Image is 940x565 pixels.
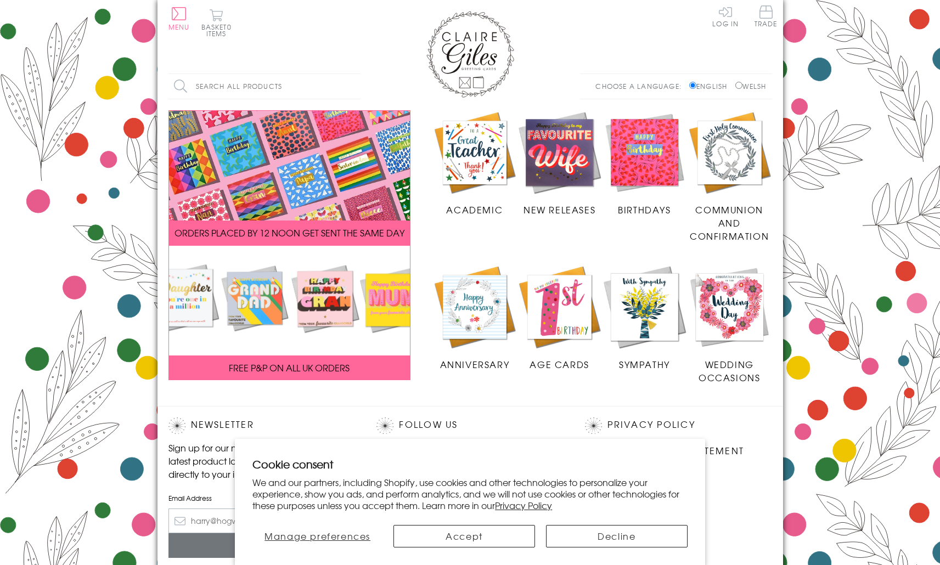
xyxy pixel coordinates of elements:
a: Communion and Confirmation [687,110,772,243]
button: Decline [546,525,688,547]
a: Age Cards [517,264,602,371]
span: Communion and Confirmation [690,203,769,242]
span: Wedding Occasions [699,358,760,384]
input: harry@hogwarts.edu [168,508,355,533]
button: Accept [393,525,535,547]
a: Academic [432,110,517,217]
p: We and our partners, including Shopify, use cookies and other technologies to personalize your ex... [252,477,688,511]
input: Search [350,74,361,99]
input: Search all products [168,74,361,99]
a: Anniversary [432,264,517,371]
input: Welsh [735,82,742,89]
span: Sympathy [619,358,670,371]
span: Age Cards [530,358,589,371]
button: Menu [168,7,190,30]
p: Choose a language: [595,81,687,91]
a: Log In [712,5,739,27]
span: ORDERS PLACED BY 12 NOON GET SENT THE SAME DAY [175,226,404,239]
a: Privacy Policy [607,417,695,432]
a: Sympathy [602,264,687,371]
label: Email Address [168,493,355,503]
input: English [689,82,696,89]
span: Menu [168,22,190,32]
span: Academic [446,203,503,216]
span: New Releases [524,203,595,216]
button: Manage preferences [252,525,382,547]
span: Anniversary [440,358,510,371]
label: Welsh [735,81,767,91]
button: Basket0 items [201,9,232,37]
label: English [689,81,733,91]
a: Birthdays [602,110,687,217]
span: Manage preferences [264,529,370,543]
h2: Follow Us [376,417,563,434]
img: Claire Giles Greetings Cards [426,11,514,98]
input: Subscribe [168,533,355,558]
a: New Releases [517,110,602,217]
a: Trade [755,5,778,29]
h2: Newsletter [168,417,355,434]
a: Wedding Occasions [687,264,772,384]
span: Birthdays [618,203,671,216]
p: Sign up for our newsletter to receive the latest product launches, news and offers directly to yo... [168,441,355,481]
span: Trade [755,5,778,27]
a: Privacy Policy [495,499,552,512]
span: FREE P&P ON ALL UK ORDERS [229,361,350,374]
h2: Cookie consent [252,456,688,472]
span: 0 items [206,22,232,38]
